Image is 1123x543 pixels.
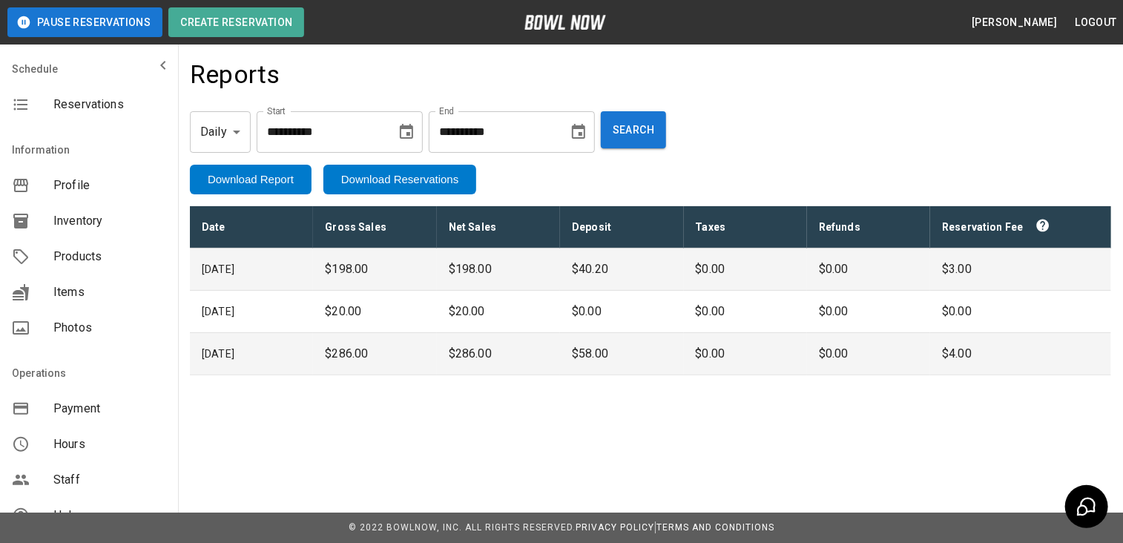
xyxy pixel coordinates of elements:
span: Hours [53,435,166,453]
a: Terms and Conditions [656,522,774,533]
th: Refunds [807,206,930,249]
th: Gross Sales [313,206,436,249]
div: Reservation Fee [942,218,1099,236]
p: $0.00 [942,303,1099,320]
p: $0.00 [819,345,918,363]
p: $198.00 [449,260,548,278]
th: Date [190,206,313,249]
svg: Reservation fees paid directly to BowlNow by customer [1035,218,1050,233]
td: [DATE] [190,333,313,375]
span: Products [53,248,166,266]
p: $58.00 [572,345,671,363]
p: $40.20 [572,260,671,278]
table: sticky table [190,206,1111,375]
button: Choose date, selected date is Aug 19, 2025 [564,117,593,147]
h4: Reports [190,59,280,90]
img: logo [524,15,606,30]
button: Logout [1070,9,1123,36]
p: $0.00 [696,260,795,278]
span: © 2022 BowlNow, Inc. All Rights Reserved. [349,522,576,533]
th: Net Sales [437,206,560,249]
th: Taxes [684,206,807,249]
button: Download Reservations [323,165,476,194]
span: Staff [53,471,166,489]
div: Daily [190,111,251,153]
th: Deposit [560,206,683,249]
span: Photos [53,319,166,337]
p: $0.00 [696,345,795,363]
button: Choose date, selected date is Aug 12, 2025 [392,117,421,147]
p: $0.00 [696,303,795,320]
p: $286.00 [449,345,548,363]
a: Privacy Policy [576,522,654,533]
td: [DATE] [190,249,313,291]
button: Download Report [190,165,312,194]
p: $0.00 [819,303,918,320]
button: Pause Reservations [7,7,162,37]
button: [PERSON_NAME] [966,9,1063,36]
p: $286.00 [325,345,424,363]
button: Search [601,111,666,148]
p: $20.00 [325,303,424,320]
p: $0.00 [819,260,918,278]
p: $198.00 [325,260,424,278]
span: Reservations [53,96,166,113]
button: Create Reservation [168,7,304,37]
p: $0.00 [572,303,671,320]
p: $3.00 [942,260,1099,278]
span: Payment [53,400,166,418]
p: $20.00 [449,303,548,320]
span: Items [53,283,166,301]
span: Help [53,507,166,524]
p: $4.00 [942,345,1099,363]
td: [DATE] [190,291,313,333]
span: Inventory [53,212,166,230]
span: Profile [53,177,166,194]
